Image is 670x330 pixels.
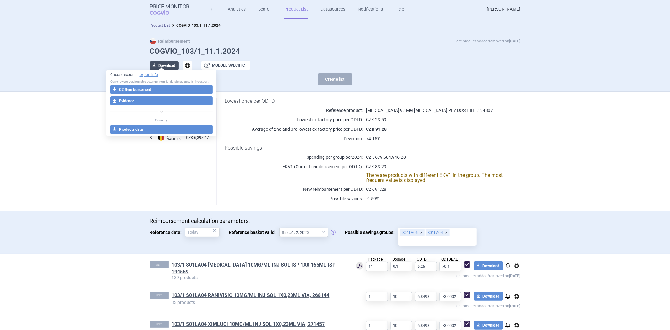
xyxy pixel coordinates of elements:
[225,154,363,160] p: Spending per group per 2024 :
[177,23,221,28] strong: COGVIO_103/1_11.1.2024
[474,261,503,270] button: Download
[158,109,165,115] span: or
[185,228,220,237] input: Reference date:×
[186,135,209,141] span: CZK 6,398.47
[363,117,504,123] p: CZK 23.59
[150,292,169,299] p: LIST
[225,186,363,192] p: New reimbursement per ODTD:
[110,80,213,84] p: Currency conversion rates settings from list details are used in the export.
[393,257,406,261] span: Dosage
[166,135,182,141] span: BE INAMI RPS
[110,125,213,134] button: Products data
[225,98,504,104] h1: Lowest price per ODTD:
[225,126,363,132] p: Average of 2nd and 3rd lowest ex-factory price per ODTD:
[150,39,190,44] strong: Reimbursement
[158,135,164,141] img: Belgium
[225,145,504,151] h1: Possible savings
[400,229,425,236] div: S01LA05
[150,22,170,29] li: Product List
[318,73,352,85] button: Create list
[150,23,170,28] a: Product List
[201,61,250,70] button: Module specific
[345,228,398,237] span: Possible savings groups:
[346,271,520,279] p: Last product added/removed on
[455,38,520,44] p: Last product added/removed on
[172,261,346,275] h1: 103/1 S01LA04 LUCENTIS 10MG/ML INJ SOL ISP 1X0,165ML ISP, 194569
[366,127,387,132] strong: CZK 91.28
[363,107,504,113] p: [MEDICAL_DATA] 9,1MG [MEDICAL_DATA] PLV DOS 1 IHL , 194807
[225,117,363,123] p: Lowest ex-factory price per ODTD:
[110,72,213,78] p: Choose export:
[172,292,330,299] a: 103/1 S01LA04 RANIVISIO 10MG/ML INJ SOL 1X0,23ML VIA, 268144
[213,227,217,234] div: ×
[150,228,185,237] span: Reference date:
[172,292,346,300] h1: 103/1 S01LA04 RANIVISIO 10MG/ML INJ SOL 1X0,23ML VIA, 268144
[140,72,158,78] a: export info
[356,262,363,271] div: Used for calculation
[225,195,363,202] p: Possible savings:
[509,304,520,308] strong: [DATE]
[346,301,520,309] p: Last product added/removed on
[172,321,325,328] a: 103/1 S01LA04 XIMLUCI 10MG/ML INJ SOL 1X0,23ML VIA, 271457
[417,257,427,261] span: ODTD
[225,135,363,142] p: Deviation:
[225,107,363,113] p: Reference product:
[474,292,503,301] button: Download
[474,321,503,330] button: Download
[363,135,504,142] p: 74.15%
[150,47,520,56] h1: COGVIO_103/1_11.1.2024
[172,261,346,275] a: 103/1 S01LA04 [MEDICAL_DATA] 10MG/ML INJ SOL ISP 1X0,165ML ISP, 194569
[279,228,328,237] select: Reference basket valid:
[229,228,279,237] span: Reference basket valid:
[172,300,346,305] p: 33 products
[150,3,190,10] strong: Price Monitor
[509,274,520,278] strong: [DATE]
[442,257,458,261] span: ODTDBAL
[150,61,179,70] button: Download
[363,154,504,160] p: CZK 679,584,946.28
[363,186,504,192] p: CZK 91.28
[110,118,213,123] p: Currency
[363,195,504,202] p: -9.59%
[363,173,504,183] p: There are products with different EKV1 in the group. The most frequent value is displayed.
[110,85,213,94] button: CZ Reimbursement
[426,229,450,236] div: S01LA04
[150,261,169,268] p: LIST
[172,275,346,280] p: 139 products
[172,321,346,329] h1: 103/1 S01LA04 XIMLUCI 10MG/ML INJ SOL 1X0,23ML VIA, 271457
[170,22,221,29] li: COGVIO_103/1_11.1.2024
[150,135,154,141] span: 3 .
[150,3,190,15] a: Price MonitorCOGVIO
[225,163,363,170] p: EKV1 (Current reimbursement per ODTD):
[509,39,520,43] strong: [DATE]
[150,321,169,328] p: LIST
[363,163,504,170] p: CZK 83.29
[110,96,213,105] button: Evidence
[150,10,178,15] span: COGVIO
[368,257,383,261] span: Package
[150,217,520,224] p: Reimbursement calculation parameters:
[400,237,474,245] input: Possible savings groups:S01LA05S01LA04
[150,38,156,44] img: CZ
